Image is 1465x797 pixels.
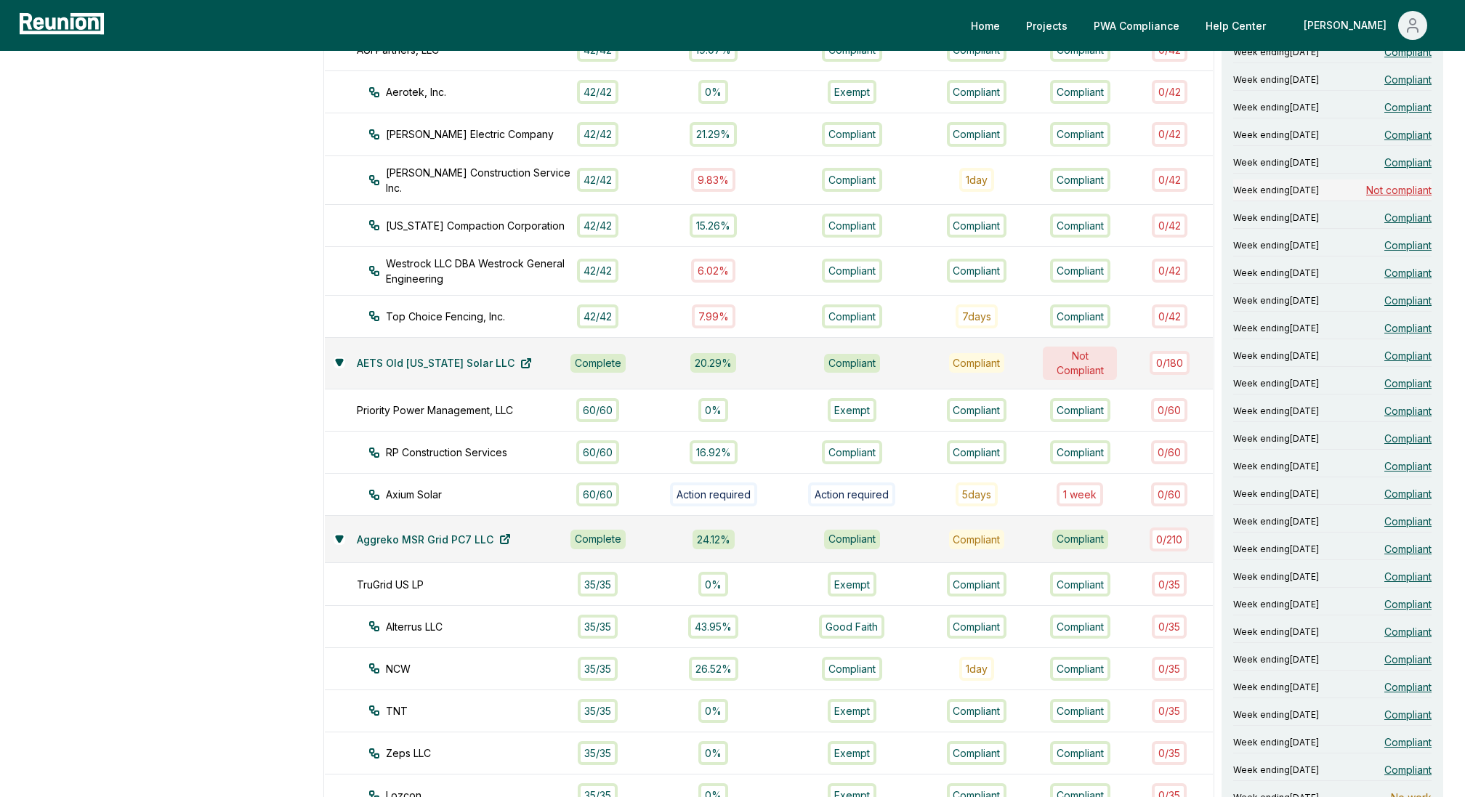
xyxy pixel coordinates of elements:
div: 42 / 42 [577,122,618,146]
span: Compliant [1384,293,1432,308]
div: 42 / 42 [577,214,618,238]
span: Week ending [DATE] [1233,405,1319,417]
span: Compliant [1384,679,1432,695]
span: Week ending [DATE] [1233,74,1319,86]
div: 43.95% [688,615,738,639]
div: Exempt [828,699,876,723]
span: Compliant [1384,541,1432,557]
span: Week ending [DATE] [1233,46,1319,58]
span: Week ending [DATE] [1233,654,1319,665]
div: 0% [698,699,728,723]
div: Exempt [828,398,876,422]
span: Week ending [DATE] [1233,764,1319,776]
div: Compliant [1052,530,1108,549]
span: Week ending [DATE] [1233,516,1319,527]
div: Compliant [822,657,882,681]
div: TNT [368,703,580,719]
div: Compliant [1050,699,1110,723]
a: PWA Compliance [1082,11,1191,40]
div: 0 / 60 [1151,398,1187,422]
div: 0 / 42 [1152,80,1187,104]
div: [PERSON_NAME] [1304,11,1392,40]
span: Week ending [DATE] [1233,433,1319,445]
span: Compliant [1384,238,1432,253]
span: Week ending [DATE] [1233,295,1319,307]
span: Compliant [1384,596,1432,612]
div: Compliant [1050,214,1110,238]
span: Week ending [DATE] [1233,488,1319,500]
div: [PERSON_NAME] Electric Company [368,126,580,142]
div: 42 / 42 [577,304,618,328]
span: Week ending [DATE] [1233,240,1319,251]
div: 24.12 % [693,530,735,549]
div: Compliant [822,259,882,283]
div: [US_STATE] Compaction Corporation [368,218,580,233]
div: 0 / 210 [1150,527,1189,551]
div: Compliant [824,354,880,373]
div: Compliant [1050,398,1110,422]
div: 16.92% [690,440,738,464]
div: 60 / 60 [576,398,619,422]
div: Priority Power Management, LLC [357,402,568,418]
span: Compliant [1384,348,1432,363]
span: Week ending [DATE] [1233,681,1319,693]
a: Help Center [1194,11,1278,40]
div: Compliant [1050,259,1110,283]
div: 35 / 35 [578,741,618,765]
span: Compliant [1384,486,1432,501]
div: 0 / 180 [1150,351,1190,375]
div: 7 day s [956,304,998,328]
div: Compliant [947,615,1007,639]
span: Compliant [1384,762,1432,777]
span: Compliant [1384,431,1432,446]
div: 0% [698,572,728,596]
div: 0 / 42 [1152,122,1187,146]
a: Home [959,11,1012,40]
div: Exempt [828,741,876,765]
div: Compliant [822,168,882,192]
span: Week ending [DATE] [1233,185,1319,196]
div: Compliant [1050,80,1110,104]
div: 0 / 35 [1152,657,1187,681]
div: Compliant [947,259,1007,283]
div: Compliant [1050,572,1110,596]
div: 7.99% [692,304,735,328]
div: 0 / 42 [1152,259,1187,283]
span: Compliant [1384,652,1432,667]
div: Compliant [947,398,1007,422]
span: Compliant [1384,155,1432,170]
div: 0 / 60 [1151,482,1187,506]
span: Week ending [DATE] [1233,267,1319,279]
div: 0% [698,80,728,104]
span: Week ending [DATE] [1233,626,1319,638]
div: Compliant [1050,741,1110,765]
div: 0 / 35 [1152,699,1187,723]
div: Compliant [949,530,1005,549]
div: 42 / 42 [577,80,618,104]
div: 0 / 42 [1152,168,1187,192]
span: Week ending [DATE] [1233,737,1319,748]
div: TruGrid US LP [357,577,568,592]
span: Compliant [1384,735,1432,750]
div: Action required [808,482,895,506]
div: 21.29% [690,122,737,146]
div: Compliant [1050,168,1110,192]
span: Compliant [1384,624,1432,639]
span: Week ending [DATE] [1233,212,1319,224]
div: Complete [570,530,626,549]
span: Compliant [1384,100,1432,115]
div: Compliant [1050,122,1110,146]
span: Week ending [DATE] [1233,102,1319,113]
div: 1 week [1057,482,1103,506]
span: Compliant [1384,127,1432,142]
span: Compliant [1384,458,1432,474]
div: 35 / 35 [578,699,618,723]
span: Week ending [DATE] [1233,461,1319,472]
div: Exempt [828,80,876,104]
div: Compliant [1050,615,1110,639]
div: 20.29 % [690,353,736,373]
a: Projects [1014,11,1079,40]
div: Zeps LLC [368,745,580,761]
span: Compliant [1384,210,1432,225]
button: [PERSON_NAME] [1292,11,1439,40]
